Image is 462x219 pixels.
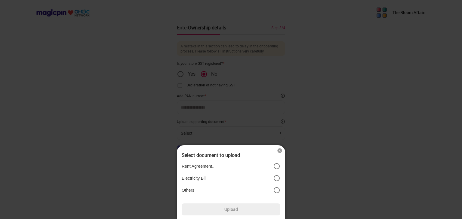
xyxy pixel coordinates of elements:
[182,160,280,196] div: position
[182,152,280,158] div: Select document to upload
[277,148,283,154] img: cross_icon.7ade555c.svg
[182,175,206,181] p: Electricity Bill
[182,187,194,193] p: Others
[182,163,214,169] p: Rent Agreement..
